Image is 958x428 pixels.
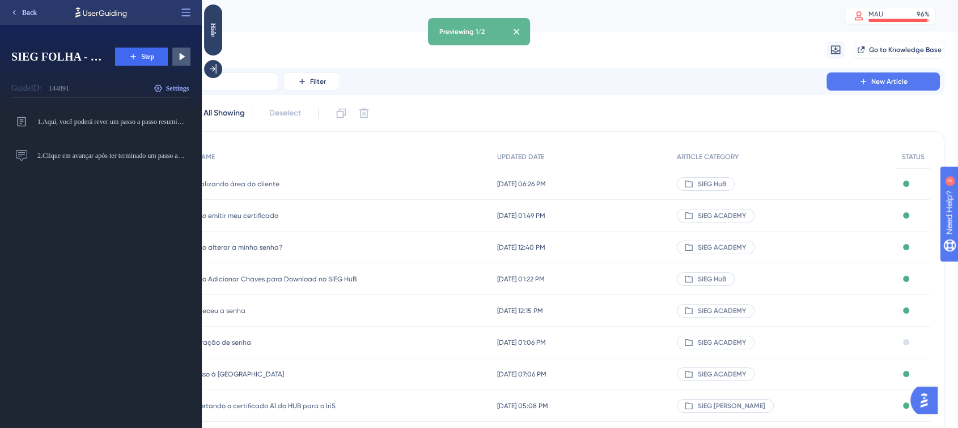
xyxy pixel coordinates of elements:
span: 2. Clique em avançar após ter terminado um passo a passo [37,151,186,160]
div: Guide ID: [11,82,41,95]
span: [DATE] 07:06 PM [497,370,546,379]
span: New Article [871,77,908,86]
span: Back [22,8,37,17]
button: Back [5,3,42,22]
span: SIEG ACADEMY [698,370,746,379]
span: [DATE] 01:49 PM [497,211,545,220]
span: Como Adicionar Chaves para Download no SIEG HüB [188,275,369,284]
span: SIEG ACADEMY [698,243,746,252]
span: SIEG [PERSON_NAME] [698,401,765,410]
div: 96 % [917,10,930,19]
div: 144891 [49,84,69,93]
span: [DATE] 06:26 PM [497,179,546,189]
span: SIEG ACADEMY [698,306,746,315]
span: Como emitir meu certificado [188,211,369,220]
span: [DATE] 01:22 PM [497,275,545,284]
span: SIEG FOLHA - Passa a Passo [11,49,106,65]
span: STATUS [902,152,925,161]
iframe: UserGuiding AI Assistant Launcher [910,383,944,417]
button: Deselect [259,103,311,123]
span: Settings [166,84,189,93]
span: SIEG HüB [698,179,726,189]
span: 1. Aqui, você poderá rever um passo a passo resumido de tudo que foi apresentado. [37,117,186,126]
span: ARTICLE CATEGORY [677,152,739,161]
span: [DATE] 05:08 PM [497,401,548,410]
button: Step [115,48,168,66]
span: Need Help? [27,3,71,16]
span: Como alterar a minha senha? [188,243,369,252]
span: Acesso à [GEOGRAPHIC_DATA] [188,370,369,379]
button: Settings [152,79,190,97]
span: Alteração de senha [188,338,369,347]
div: Articles [150,8,816,24]
span: Step [141,52,154,61]
span: Esqueceu a senha [188,306,369,315]
span: Deselect [269,106,301,120]
div: Previewing 1/2 [439,27,485,36]
span: UPDATED DATE [497,152,544,161]
div: 3 [79,6,82,15]
span: [DATE] 01:06 PM [497,338,546,347]
span: Filter [310,77,326,86]
button: Filter [283,72,340,91]
button: New Article [826,72,940,91]
div: MAU [868,10,883,19]
button: Go to Knowledge Base [854,41,944,59]
span: SIEG ACADEMY [698,338,746,347]
span: Select All Showing [179,106,245,120]
input: Search [177,78,269,85]
span: [DATE] 12:15 PM [497,306,543,315]
span: SIEG ACADEMY [698,211,746,220]
span: Go to Knowledge Base [869,45,942,54]
span: [DATE] 12:40 PM [497,243,545,252]
span: SIEG HüB [698,275,726,284]
span: Importando o certificado A1 do HUB para o IriS [188,401,369,410]
span: Visualizando área do cliente [188,179,369,189]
